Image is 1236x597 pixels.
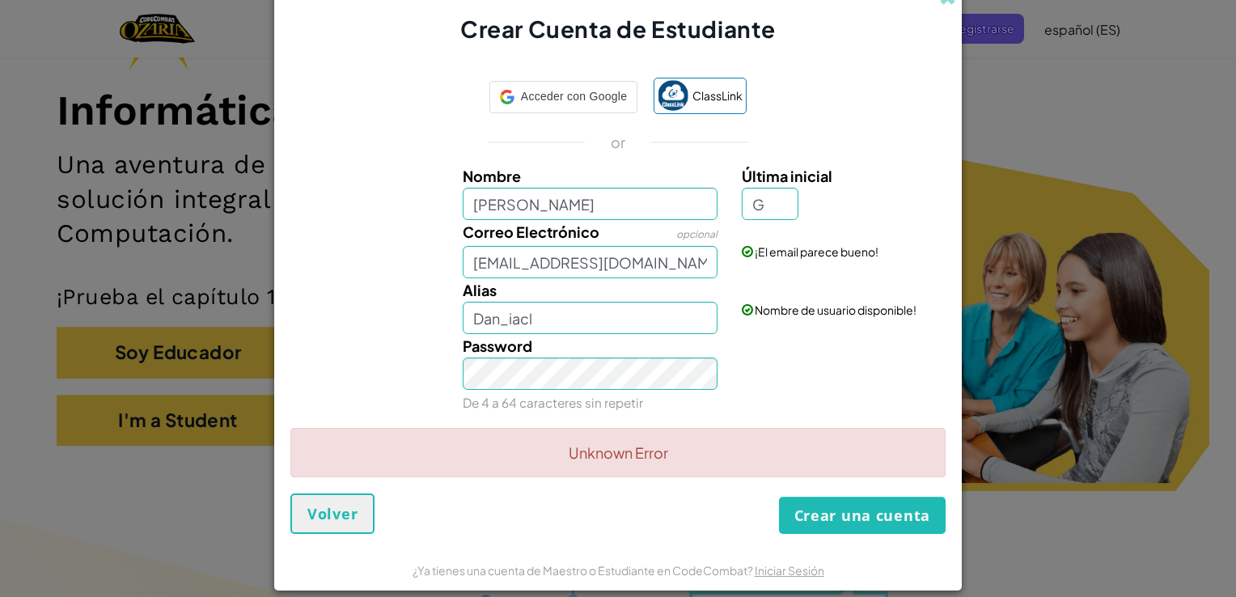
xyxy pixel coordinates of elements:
[460,15,776,43] span: Crear Cuenta de Estudiante
[779,497,946,534] button: Crear una cuenta
[521,85,627,108] span: Acceder con Google
[463,337,532,355] span: Password
[290,493,375,534] button: Volver
[755,563,824,578] a: Iniciar Sesión
[463,167,521,185] span: Nombre
[692,84,743,108] span: ClassLink
[742,167,832,185] span: Última inicial
[611,133,626,152] p: or
[463,222,599,241] span: Correo Electrónico
[755,303,916,317] span: Nombre de usuario disponible!
[676,228,717,240] span: opcional
[755,244,878,259] span: ¡El email parece bueno!
[463,395,643,410] small: De 4 a 64 caracteres sin repetir
[307,504,358,523] span: Volver
[658,80,688,111] img: classlink-logo-small.png
[463,281,497,299] span: Alias
[290,428,946,477] div: Unknown Error
[413,563,755,578] span: ¿Ya tienes una cuenta de Maestro o Estudiante en CodeCombat?
[489,81,637,113] div: Acceder con Google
